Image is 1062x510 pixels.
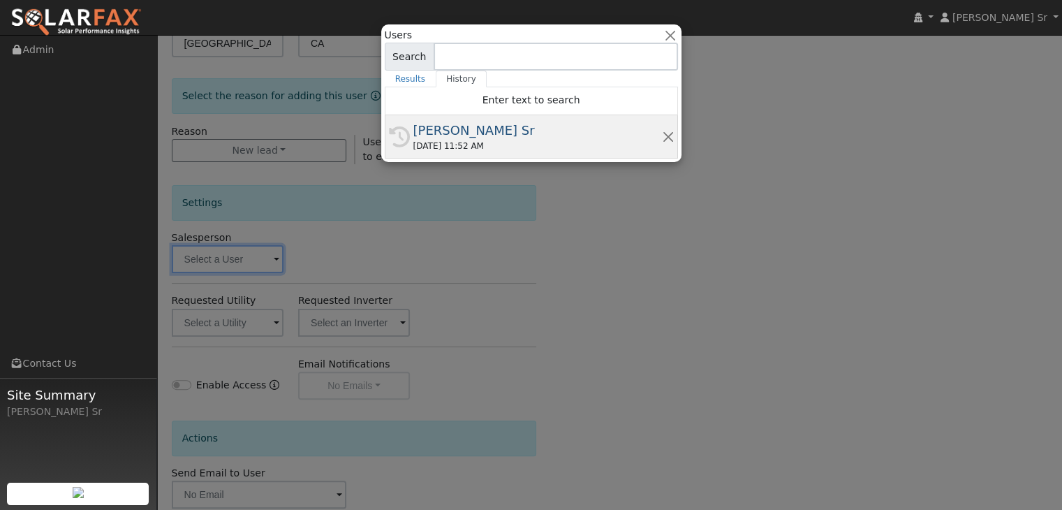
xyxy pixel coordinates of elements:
a: History [436,71,487,87]
img: SolarFax [10,8,142,37]
span: Users [385,28,412,43]
span: [PERSON_NAME] Sr [952,12,1047,23]
span: Site Summary [7,386,149,405]
span: Search [385,43,434,71]
button: Remove this history [661,129,674,144]
i: History [389,126,410,147]
img: retrieve [73,487,84,498]
a: Results [385,71,436,87]
span: Enter text to search [482,94,580,105]
div: [DATE] 11:52 AM [413,140,662,152]
div: [PERSON_NAME] Sr [413,121,662,140]
div: [PERSON_NAME] Sr [7,405,149,419]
